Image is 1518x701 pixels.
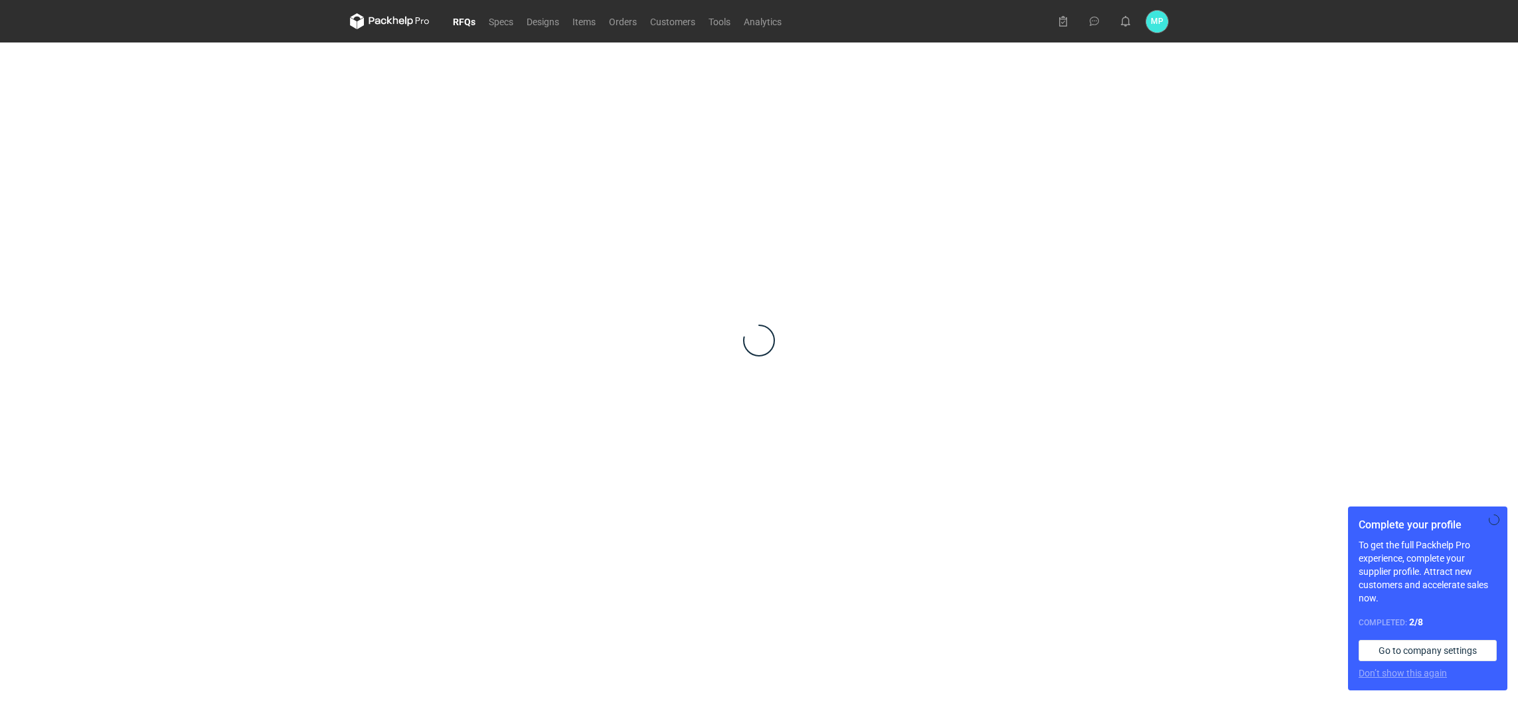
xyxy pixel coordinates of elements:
a: Items [566,13,602,29]
a: RFQs [446,13,482,29]
a: Analytics [737,13,788,29]
button: Don’t show this again [1359,666,1447,680]
strong: 2 / 8 [1409,617,1423,627]
a: Specs [482,13,520,29]
div: Martyna Paroń [1146,11,1168,33]
button: MP [1146,11,1168,33]
p: To get the full Packhelp Pro experience, complete your supplier profile. Attract new customers an... [1359,538,1497,605]
a: Designs [520,13,566,29]
button: Skip for now [1486,512,1502,528]
a: Orders [602,13,643,29]
a: Tools [702,13,737,29]
h1: Complete your profile [1359,517,1497,533]
a: Customers [643,13,702,29]
svg: Packhelp Pro [350,13,430,29]
div: Completed: [1359,615,1497,629]
a: Go to company settings [1359,640,1497,661]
